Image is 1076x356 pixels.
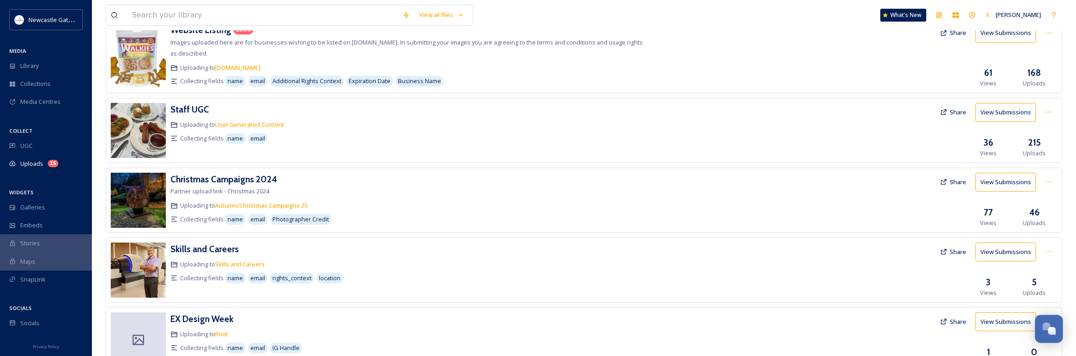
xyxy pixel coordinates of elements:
[170,174,277,185] h3: Christmas Campaigns 2024
[180,134,224,143] span: Collecting fields
[180,201,307,210] span: Uploading to
[975,312,1036,331] button: View Submissions
[349,77,391,85] span: Expiration Date
[180,215,224,224] span: Collecting fields
[170,187,269,195] span: Partner upload link - Christmas 2024
[227,344,243,352] span: name
[250,77,265,85] span: email
[180,77,224,85] span: Collecting fields
[180,330,228,339] span: Uploading to
[170,104,209,115] h3: Staff UGC
[20,97,61,106] span: Media Centres
[215,260,265,268] a: Skills and Careers
[20,141,33,150] span: UGC
[15,15,24,24] img: DqD9wEUd_400x400.jpg
[935,24,971,42] button: Share
[33,344,59,350] span: Privacy Policy
[227,215,243,224] span: name
[980,219,997,227] span: Views
[250,274,265,283] span: email
[272,77,341,85] span: Additional Rights Context
[975,173,1036,192] button: View Submissions
[414,6,468,24] a: View all files
[975,23,1041,42] a: View Submissions
[9,189,34,196] span: WIDGETS
[975,312,1041,331] a: View Submissions
[984,66,992,79] h3: 61
[111,173,166,228] img: bca22f90-aa4e-452b-8f13-b39b2123c201.jpg
[20,203,45,212] span: Galleries
[20,62,39,70] span: Library
[986,276,991,289] h3: 3
[250,344,265,352] span: email
[1027,66,1041,79] h3: 168
[180,260,265,269] span: Uploading to
[20,79,51,88] span: Collections
[984,136,993,149] h3: 36
[250,215,265,224] span: email
[272,274,311,283] span: rights_context
[20,275,45,284] span: SnapLink
[127,5,398,25] input: Search your library
[180,344,224,352] span: Collecting fields
[935,173,971,191] button: Share
[1023,149,1046,158] span: Uploads
[111,103,166,158] img: 0bd4c272-a18e-4728-8d76-4b2b7db5d8a4.jpg
[48,160,58,167] div: 16
[20,319,40,328] span: Socials
[272,344,300,352] span: IG Handle
[215,63,261,72] a: [DOMAIN_NAME]
[215,330,228,338] a: Root
[170,103,209,116] a: Staff UGC
[935,243,971,261] button: Share
[180,120,284,129] span: Uploading to
[180,63,261,72] span: Uploading to
[9,127,33,134] span: COLLECT
[111,243,166,298] img: d74b4fdc-e0de-4140-8e88-268a5b392acc.jpg
[975,103,1036,122] button: View Submissions
[1023,79,1046,88] span: Uploads
[980,288,997,297] span: Views
[170,243,239,256] a: Skills and Careers
[227,274,243,283] span: name
[975,243,1036,261] button: View Submissions
[170,313,233,324] h3: EX Design Week
[9,305,32,311] span: SOCIALS
[111,23,166,88] img: 0d512934-32bf-4bae-a5f5-f6b840bab5c0.jpg
[980,6,1046,24] a: [PERSON_NAME]
[20,159,43,168] span: Uploads
[28,15,113,24] span: Newcastle Gateshead Initiative
[215,120,284,129] a: User Generated Content
[984,206,993,219] h3: 77
[1023,219,1046,227] span: Uploads
[9,47,26,54] span: MEDIA
[170,312,233,326] a: EX Design Week
[272,215,329,224] span: Photographer Credit
[215,201,307,209] a: Autumn/Christmas Campaigns 25
[170,38,643,57] span: Images uploaded here are for businesses wishing to be listed on [DOMAIN_NAME]. In submitting your...
[319,274,340,283] span: location
[227,77,243,85] span: name
[398,77,441,85] span: Business Name
[250,134,265,143] span: email
[20,257,35,266] span: Maps
[33,340,59,351] a: Privacy Policy
[227,134,243,143] span: name
[975,103,1041,122] a: View Submissions
[170,173,277,186] a: Christmas Campaigns 2024
[975,23,1036,42] button: View Submissions
[880,9,926,22] div: What's New
[975,243,1041,261] a: View Submissions
[980,149,997,158] span: Views
[935,103,971,121] button: Share
[180,274,224,283] span: Collecting fields
[20,239,40,248] span: Stories
[996,11,1041,19] span: [PERSON_NAME]
[1032,276,1036,289] h3: 5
